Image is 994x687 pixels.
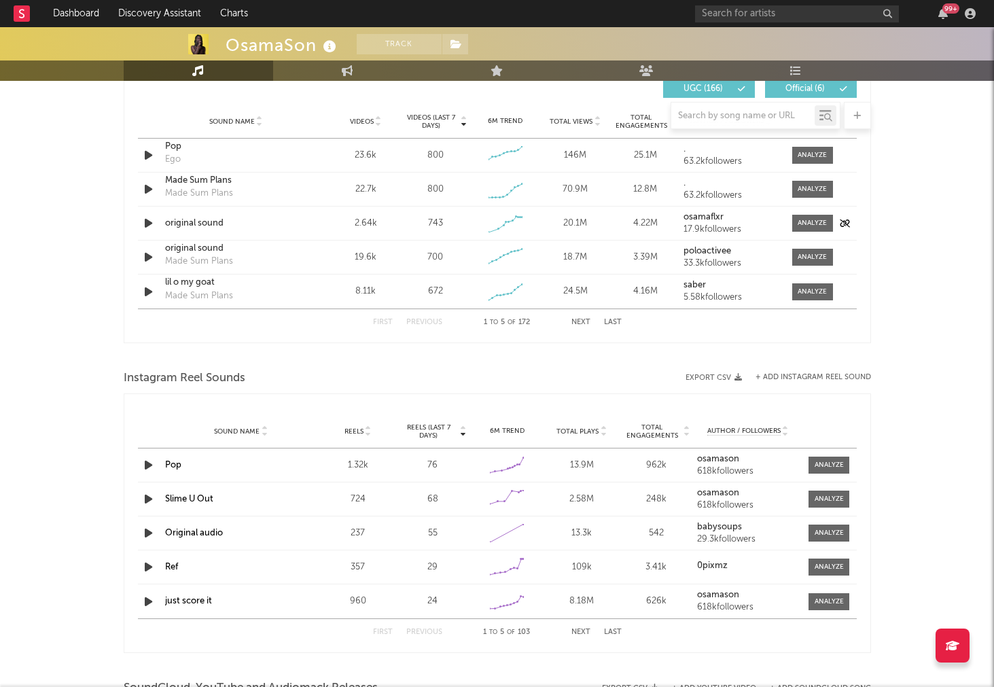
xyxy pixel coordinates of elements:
[697,467,799,476] div: 618k followers
[686,374,742,382] button: Export CSV
[695,5,899,22] input: Search for artists
[507,629,515,635] span: of
[697,535,799,544] div: 29.3k followers
[165,289,233,303] div: Made Sum Plans
[684,247,778,256] a: poloactivee
[672,85,734,93] span: UGC ( 166 )
[165,153,181,166] div: Ego
[544,285,607,298] div: 24.5M
[697,523,799,532] a: babysoups
[508,319,516,325] span: of
[684,179,778,188] a: .
[697,591,799,600] a: osamason
[165,174,307,188] a: Made Sum Plans
[399,493,467,506] div: 68
[226,34,340,56] div: OsamaSon
[373,319,393,326] button: First
[165,140,307,154] a: Pop
[697,523,742,531] strong: babysoups
[622,527,690,540] div: 542
[428,217,443,230] div: 743
[614,285,677,298] div: 4.16M
[469,624,544,641] div: 1 5 103
[614,217,677,230] div: 4.22M
[399,459,467,472] div: 76
[622,561,690,574] div: 3.41k
[571,629,590,636] button: Next
[684,281,778,290] a: saber
[357,34,442,54] button: Track
[938,8,948,19] button: 99+
[324,595,392,608] div: 960
[556,427,599,436] span: Total Plays
[489,629,497,635] span: to
[406,629,442,636] button: Previous
[544,217,607,230] div: 20.1M
[765,80,857,98] button: Official(6)
[334,285,397,298] div: 8.11k
[399,527,467,540] div: 55
[548,595,616,608] div: 8.18M
[684,247,731,256] strong: poloactivee
[604,319,622,326] button: Last
[684,157,778,166] div: 63.2k followers
[684,293,778,302] div: 5.58k followers
[942,3,959,14] div: 99 +
[165,529,223,538] a: Original audio
[684,213,778,222] a: osamaflxr
[165,276,307,289] a: lil o my goat
[614,149,677,162] div: 25.1M
[548,527,616,540] div: 13.3k
[684,259,778,268] div: 33.3k followers
[399,423,459,440] span: Reels (last 7 days)
[406,319,442,326] button: Previous
[324,561,392,574] div: 357
[165,495,213,504] a: Slime U Out
[774,85,836,93] span: Official ( 6 )
[427,149,444,162] div: 800
[548,493,616,506] div: 2.58M
[399,595,467,608] div: 24
[469,315,544,331] div: 1 5 172
[165,242,307,256] a: original sound
[697,603,799,612] div: 618k followers
[165,255,233,268] div: Made Sum Plans
[334,217,397,230] div: 2.64k
[399,561,467,574] div: 29
[707,427,781,436] span: Author / Followers
[697,501,799,510] div: 618k followers
[214,427,260,436] span: Sound Name
[671,111,815,122] input: Search by song name or URL
[165,597,212,605] a: just score it
[684,213,724,222] strong: osamaflxr
[622,459,690,472] div: 962k
[165,187,233,200] div: Made Sum Plans
[474,426,542,436] div: 6M Trend
[614,251,677,264] div: 3.39M
[697,591,739,599] strong: osamason
[165,461,181,470] a: Pop
[684,281,706,289] strong: saber
[544,251,607,264] div: 18.7M
[428,285,443,298] div: 672
[697,455,739,463] strong: osamason
[663,80,755,98] button: UGC(166)
[614,183,677,196] div: 12.8M
[334,251,397,264] div: 19.6k
[324,527,392,540] div: 237
[548,459,616,472] div: 13.9M
[544,149,607,162] div: 146M
[684,225,778,234] div: 17.9k followers
[373,629,393,636] button: First
[334,149,397,162] div: 23.6k
[684,145,778,154] a: .
[165,217,307,230] a: original sound
[684,191,778,200] div: 63.2k followers
[742,374,871,381] div: + Add Instagram Reel Sound
[697,455,799,464] a: osamason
